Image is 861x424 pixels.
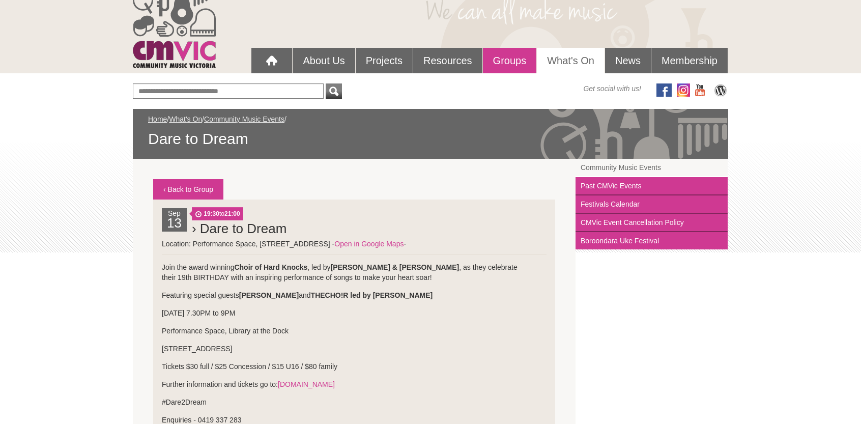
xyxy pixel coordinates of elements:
a: What's On [169,115,202,123]
a: Community Music Events [576,159,728,177]
img: CMVic Blog [713,83,728,97]
a: News [605,48,651,73]
strong: [PERSON_NAME] & [PERSON_NAME] [330,263,459,271]
h2: 13 [164,218,184,232]
p: [STREET_ADDRESS] [162,344,547,354]
a: Boroondara Uke Festival [576,232,728,249]
a: Projects [356,48,413,73]
strong: Choir of Hard Knocks [234,263,307,271]
a: Festivals Calendar [576,195,728,214]
strong: 21:00 [224,210,240,217]
a: Resources [413,48,482,73]
span: Get social with us! [583,83,641,94]
h2: › Dare to Dream [192,218,547,239]
a: Community Music Events [204,115,284,123]
a: Membership [651,48,728,73]
p: Further information and tickets go to: [162,379,547,389]
strong: [PERSON_NAME] [239,291,299,299]
div: Sep [162,208,187,232]
p: Tickets $30 full / $25 Concession / $15 U16 / $80 family [162,361,547,372]
a: Open in Google Maps [334,240,404,248]
a: Home [148,115,167,123]
p: [DATE] 7.30PM to 9PM [162,308,547,318]
a: Groups [483,48,537,73]
p: Performance Space, Library at the Dock [162,326,547,336]
p: Featuring special guests and [162,290,547,300]
a: About Us [293,48,355,73]
div: / / / [148,114,713,149]
p: Join the award winning , led by , as they celebrate their 19th BIRTHDAY with an inspiring perform... [162,262,547,282]
strong: 19:30 [204,210,219,217]
img: icon-instagram.png [677,83,690,97]
strong: THECHO!R led by [PERSON_NAME] [311,291,433,299]
a: What's On [537,48,605,73]
a: CMVic Event Cancellation Policy [576,214,728,232]
a: ‹ Back to Group [153,179,223,200]
p: #Dare2Dream [162,397,547,407]
a: [DOMAIN_NAME] [278,380,335,388]
a: Past CMVic Events [576,177,728,195]
span: to [192,207,243,220]
span: Dare to Dream [148,129,713,149]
